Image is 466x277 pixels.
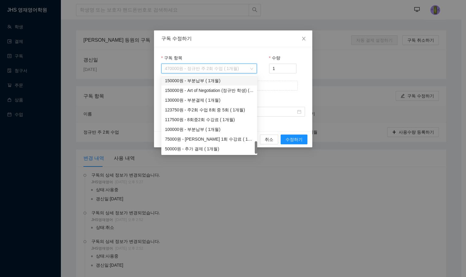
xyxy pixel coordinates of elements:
[161,95,257,105] div: 130000원 - 부분결제 ( 1개월)
[260,135,278,144] button: 취소
[269,54,280,61] label: 수량
[165,107,254,113] div: 123750원 - 주2회 수업 8회 중 5회 ( 1개월)
[161,76,257,86] div: 150000원 - 부분납부 ( 1개월)
[295,30,312,47] button: Close
[269,64,296,73] input: 수량
[161,124,257,134] div: 100000원 - 부분납부 ( 1개월)
[165,136,254,142] div: 75000원 - [PERSON_NAME] 1회 수강료 ( 1개월)
[161,35,305,42] div: 구독 수정하기
[165,116,254,123] div: 117500원 - 8회중2회 수강료 ( 1개월)
[281,135,307,144] button: 수정하기
[265,136,273,143] span: 취소
[286,136,303,143] span: 수정하기
[161,115,257,124] div: 117500원 - 8회중2회 수강료 ( 1개월)
[161,54,182,61] label: 구독 항목
[165,126,254,133] div: 100000원 - 부분납부 ( 1개월)
[301,36,306,41] span: close
[165,64,254,73] span: 470000원 - 정규반 주 2회 수업 ( 1개월)
[165,146,254,152] div: 50000원 - 추가 결제 ( 1개월)
[161,144,257,154] div: 50000원 - 추가 결제 ( 1개월)
[161,105,257,115] div: 123750원 - 주2회 수업 8회 중 5회 ( 1개월)
[165,87,254,94] div: 150000원 - Art of Negotiation (정규반 학생) ( 1개월)
[165,97,254,103] div: 130000원 - 부분결제 ( 1개월)
[161,134,257,144] div: 75000원 - 임정연 1회 수강료 ( 1개월)
[165,77,254,84] div: 150000원 - 부분납부 ( 1개월)
[161,86,257,95] div: 150000원 - Art of Negotiation (정규반 학생) ( 1개월)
